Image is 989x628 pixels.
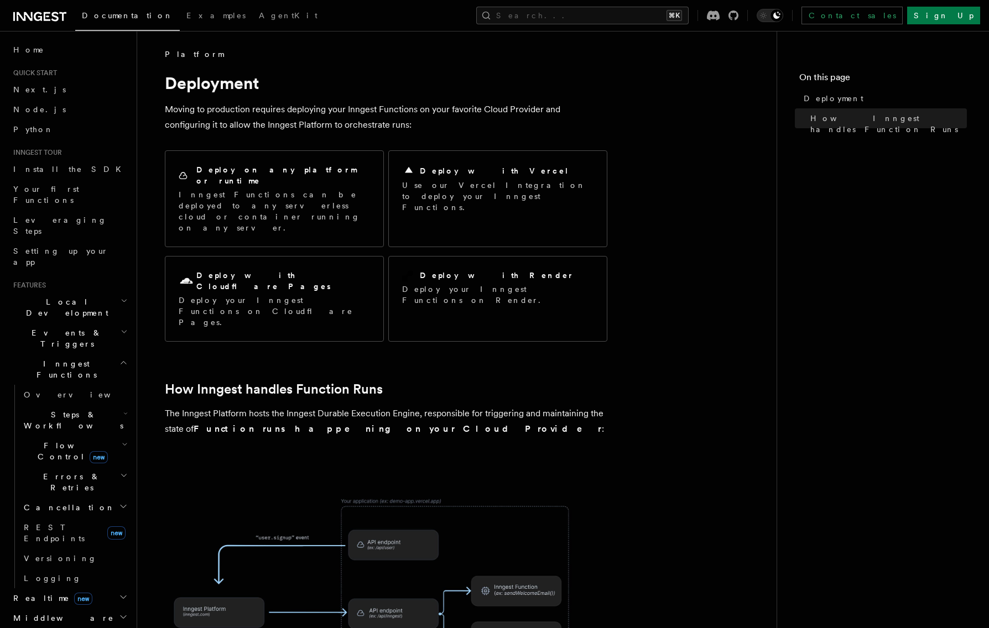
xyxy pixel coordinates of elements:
[9,327,121,349] span: Events & Triggers
[402,284,594,306] p: Deploy your Inngest Functions on Render.
[757,9,783,22] button: Toggle dark mode
[19,568,130,588] a: Logging
[179,189,370,233] p: Inngest Functions can be deployed to any serverless cloud or container running on any server.
[9,593,92,604] span: Realtime
[24,390,138,399] span: Overview
[799,71,967,88] h4: On this page
[810,113,967,135] span: How Inngest handles Function Runs
[9,179,130,210] a: Your first Functions
[179,295,370,328] p: Deploy your Inngest Functions on Cloudflare Pages.
[107,526,126,540] span: new
[24,574,81,583] span: Logging
[9,292,130,323] button: Local Development
[9,588,130,608] button: Realtimenew
[165,102,607,133] p: Moving to production requires deploying your Inngest Functions on your favorite Cloud Provider an...
[13,216,107,236] span: Leveraging Steps
[165,381,383,397] a: How Inngest handles Function Runs
[19,409,123,431] span: Steps & Workflows
[9,69,57,77] span: Quick start
[74,593,92,605] span: new
[259,11,317,20] span: AgentKit
[19,385,130,405] a: Overview
[13,165,128,174] span: Install the SDK
[19,498,130,517] button: Cancellation
[9,281,46,290] span: Features
[388,256,607,342] a: Deploy with RenderDeploy your Inngest Functions on Render.
[9,119,130,139] a: Python
[19,548,130,568] a: Versioning
[420,165,569,176] h2: Deploy with Vercel
[75,3,180,31] a: Documentation
[9,100,130,119] a: Node.js
[9,159,130,179] a: Install the SDK
[9,210,130,241] a: Leveraging Steps
[24,554,97,563] span: Versioning
[19,517,130,548] a: REST Endpointsnew
[9,358,119,380] span: Inngest Functions
[9,148,62,157] span: Inngest tour
[19,436,130,467] button: Flow Controlnew
[667,10,682,21] kbd: ⌘K
[24,523,85,543] span: REST Endpoints
[165,256,384,342] a: Deploy with Cloudflare PagesDeploy your Inngest Functions on Cloudflare Pages.
[804,93,863,104] span: Deployment
[19,467,130,498] button: Errors & Retries
[165,49,223,60] span: Platform
[196,270,370,292] h2: Deploy with Cloudflare Pages
[9,40,130,60] a: Home
[13,125,54,134] span: Python
[13,44,44,55] span: Home
[9,296,121,318] span: Local Development
[13,85,66,94] span: Next.js
[180,3,252,30] a: Examples
[82,11,173,20] span: Documentation
[165,73,607,93] h1: Deployment
[13,247,108,266] span: Setting up your app
[196,164,370,186] h2: Deploy on any platform or runtime
[9,613,114,624] span: Middleware
[806,108,967,139] a: How Inngest handles Function Runs
[799,88,967,108] a: Deployment
[476,7,689,24] button: Search...⌘K
[9,354,130,385] button: Inngest Functions
[9,385,130,588] div: Inngest Functions
[420,270,574,281] h2: Deploy with Render
[165,406,607,437] p: The Inngest Platform hosts the Inngest Durable Execution Engine, responsible for triggering and m...
[165,150,384,247] a: Deploy on any platform or runtimeInngest Functions can be deployed to any serverless cloud or con...
[186,11,246,20] span: Examples
[388,150,607,247] a: Deploy with VercelUse our Vercel Integration to deploy your Inngest Functions.
[90,451,108,463] span: new
[19,471,120,493] span: Errors & Retries
[9,608,130,628] button: Middleware
[9,80,130,100] a: Next.js
[801,7,903,24] a: Contact sales
[13,105,66,114] span: Node.js
[907,7,980,24] a: Sign Up
[13,185,79,205] span: Your first Functions
[9,241,130,272] a: Setting up your app
[252,3,324,30] a: AgentKit
[19,502,115,513] span: Cancellation
[19,440,122,462] span: Flow Control
[179,274,194,289] svg: Cloudflare
[9,323,130,354] button: Events & Triggers
[19,405,130,436] button: Steps & Workflows
[402,180,594,213] p: Use our Vercel Integration to deploy your Inngest Functions.
[194,423,602,434] strong: Function runs happening on your Cloud Provider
